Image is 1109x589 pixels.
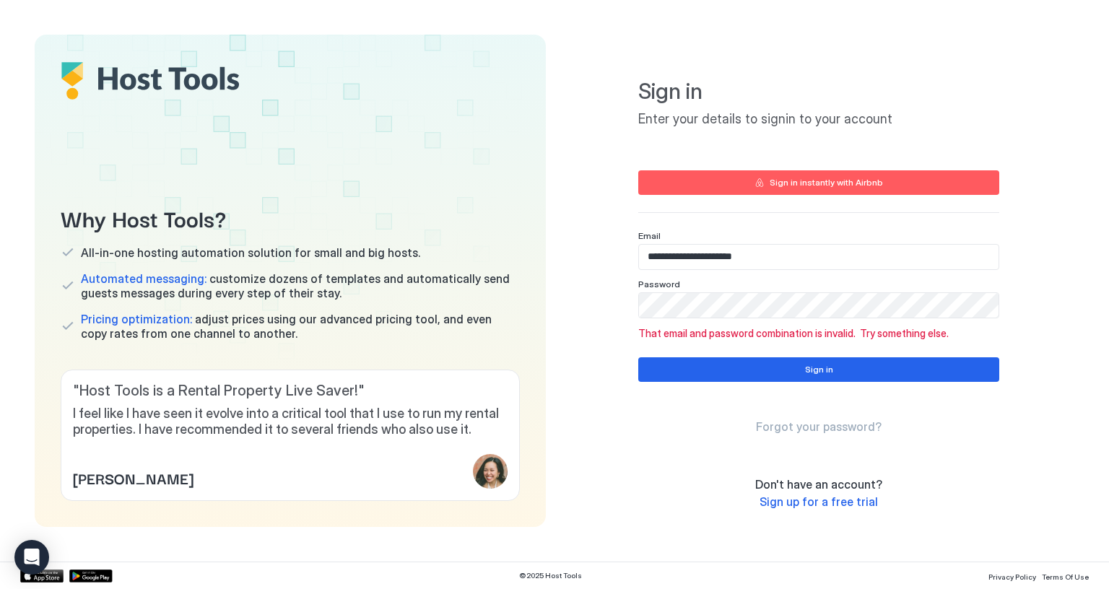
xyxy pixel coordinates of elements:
[638,327,999,340] span: That email and password combination is invalid. Try something else.
[73,382,508,400] span: " Host Tools is a Rental Property Live Saver! "
[473,454,508,489] div: profile
[639,245,999,269] input: Input Field
[988,568,1036,583] a: Privacy Policy
[73,467,193,489] span: [PERSON_NAME]
[519,571,582,580] span: © 2025 Host Tools
[638,279,680,289] span: Password
[638,357,999,382] button: Sign in
[760,494,878,509] span: Sign up for a free trial
[69,570,113,583] a: Google Play Store
[81,312,192,326] span: Pricing optimization:
[988,572,1036,581] span: Privacy Policy
[1042,568,1089,583] a: Terms Of Use
[73,406,508,438] span: I feel like I have seen it evolve into a critical tool that I use to run my rental properties. I ...
[81,312,520,341] span: adjust prices using our advanced pricing tool, and even copy rates from one channel to another.
[61,201,520,234] span: Why Host Tools?
[20,570,64,583] a: App Store
[638,111,999,128] span: Enter your details to signin to your account
[638,170,999,195] button: Sign in instantly with Airbnb
[81,245,420,260] span: All-in-one hosting automation solution for small and big hosts.
[81,271,206,286] span: Automated messaging:
[638,78,999,105] span: Sign in
[805,363,833,376] div: Sign in
[760,494,878,510] a: Sign up for a free trial
[639,293,999,318] input: Input Field
[770,176,883,189] div: Sign in instantly with Airbnb
[756,419,882,435] a: Forgot your password?
[14,540,49,575] div: Open Intercom Messenger
[638,230,661,241] span: Email
[1042,572,1089,581] span: Terms Of Use
[81,271,520,300] span: customize dozens of templates and automatically send guests messages during every step of their s...
[755,477,882,492] span: Don't have an account?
